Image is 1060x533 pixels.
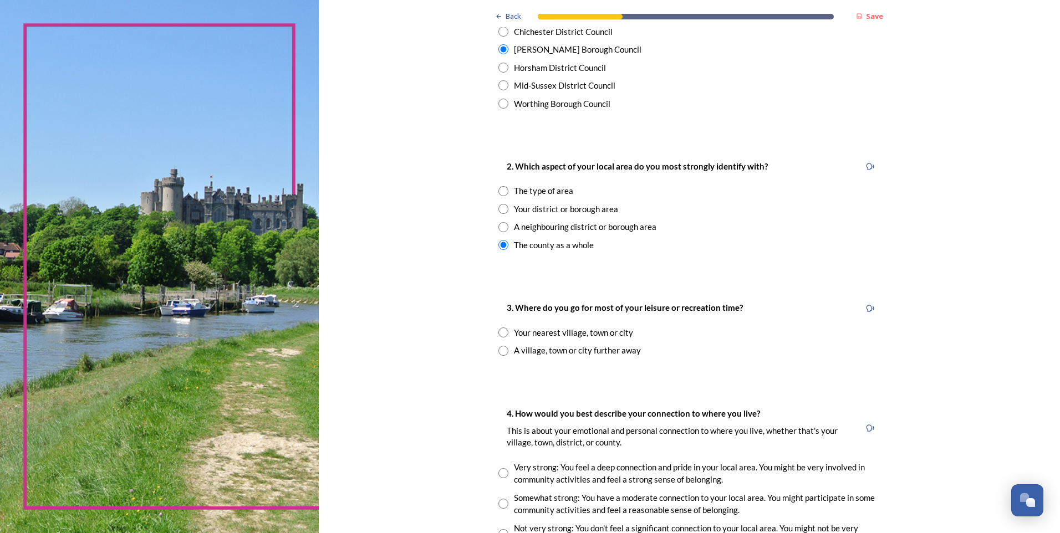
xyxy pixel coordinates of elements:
div: Your nearest village, town or city [514,326,633,339]
div: The type of area [514,184,573,197]
p: This is about your emotional and personal connection to where you live, whether that's your villa... [507,425,852,449]
div: Horsham District Council [514,61,606,74]
div: Somewhat strong: You have a moderate connection to your local area. You might participate in some... [514,491,880,516]
strong: Save [866,11,883,21]
div: Chichester District Council [514,25,613,38]
strong: 4. How would you best describe your connection to where you live? [507,408,760,418]
div: [PERSON_NAME] Borough Council [514,43,641,56]
button: Open Chat [1011,484,1043,516]
div: Your district or borough area [514,203,618,216]
div: A neighbouring district or borough area [514,221,656,233]
div: Very strong: You feel a deep connection and pride in your local area. You might be very involved ... [514,461,880,486]
strong: 2. Which aspect of your local area do you most strongly identify with? [507,161,768,171]
div: The county as a whole [514,239,594,252]
div: Worthing Borough Council [514,98,610,110]
div: A village, town or city further away [514,344,641,357]
span: Back [506,11,521,22]
strong: 3. Where do you go for most of your leisure or recreation time? [507,303,743,312]
div: Mid-Sussex District Council [514,79,615,92]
